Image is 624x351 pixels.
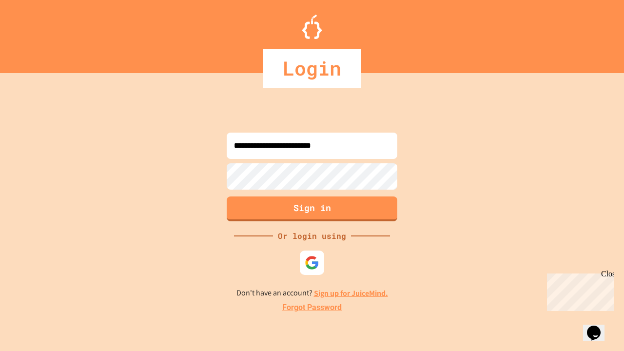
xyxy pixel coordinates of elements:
iframe: chat widget [543,270,614,311]
div: Chat with us now!Close [4,4,67,62]
iframe: chat widget [583,312,614,341]
div: Login [263,49,361,88]
p: Don't have an account? [236,287,388,299]
div: Or login using [273,230,351,242]
a: Sign up for JuiceMind. [314,288,388,298]
button: Sign in [227,196,397,221]
img: google-icon.svg [305,255,319,270]
img: Logo.svg [302,15,322,39]
a: Forgot Password [282,302,342,313]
